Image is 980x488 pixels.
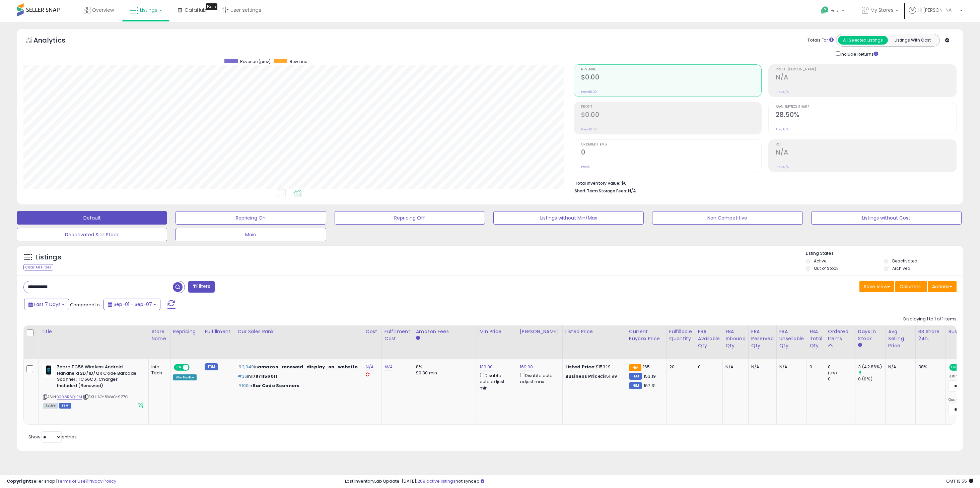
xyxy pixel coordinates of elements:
span: amazon_renewed_display_on_website [258,364,358,370]
span: Help [831,8,840,13]
small: Days In Stock. [858,342,862,348]
h2: 28.50% [776,111,956,120]
div: 3 (42.86%) [858,364,885,370]
span: ROI [776,143,956,146]
a: 139.00 [480,364,493,370]
div: Fulfillable Quantity [669,328,692,342]
b: Total Inventory Value: [575,180,620,186]
div: Info-Tech [151,364,165,376]
button: Default [17,211,167,225]
small: Amazon Fees. [416,335,420,341]
div: Listed Price [565,328,623,335]
a: Hi [PERSON_NAME] [909,7,963,22]
a: 169.00 [520,364,533,370]
button: Filters [188,281,214,293]
div: Cur Sales Rank [238,328,360,335]
span: #2,049 [238,364,254,370]
span: Show: entries [28,434,77,440]
span: Compared to: [70,302,101,308]
div: FBA inbound Qty [725,328,746,349]
label: Archived [892,265,910,271]
p: Listing States: [806,250,963,257]
div: Displaying 1 to 1 of 1 items [903,316,957,322]
span: | SKU: AO-5WAC-9Z7G [83,394,128,400]
span: Bar Code Scanners [253,382,300,389]
button: Save View [859,281,894,292]
span: 17871156011 [251,373,277,379]
a: N/A [366,364,374,370]
div: Clear All Filters [23,264,53,270]
span: 167.31 [644,382,655,389]
span: N/A [628,188,636,194]
button: Sep-01 - Sep-07 [103,299,160,310]
button: Main [176,228,326,241]
div: Title [41,328,146,335]
p: in [238,364,358,370]
div: BB Share 24h. [918,328,943,342]
div: $153.19 [565,364,621,370]
div: 0 [828,364,855,370]
span: Revenue [581,68,762,71]
b: Listed Price: [565,364,596,370]
span: Sep-01 - Sep-07 [114,301,152,308]
span: Listings [140,7,157,13]
button: Non Competitive [652,211,802,225]
small: Prev: N/A [776,127,789,131]
div: Store Name [151,328,167,342]
div: 38% [918,364,940,370]
h2: N/A [776,73,956,82]
button: Deactivated & In Stock [17,228,167,241]
button: Repricing Off [335,211,485,225]
div: Disable auto adjust min [480,372,512,391]
a: B098R6QLPM [57,394,82,400]
small: Prev: $0.00 [581,90,597,94]
div: [PERSON_NAME] [520,328,560,335]
label: Out of Stock [814,265,838,271]
span: Ordered Items [581,143,762,146]
h2: $0.00 [581,111,762,120]
button: Listings without Min/Max [493,211,644,225]
span: Last 7 Days [34,301,61,308]
small: FBM [629,382,642,389]
button: Listings With Cost [888,36,937,45]
button: Actions [928,281,957,292]
small: Prev: 0 [581,165,590,169]
h2: N/A [776,148,956,158]
span: Avg. Buybox Share [776,105,956,109]
div: FBA Unsellable Qty [779,328,804,349]
span: Overview [92,7,114,13]
div: Current Buybox Price [629,328,663,342]
span: FBM [59,403,71,409]
button: All Selected Listings [838,36,888,45]
div: $0.30 min [416,370,472,376]
a: Help [816,1,851,22]
small: Prev: N/A [776,90,789,94]
small: FBM [629,373,642,380]
a: N/A [384,364,393,370]
span: ON [950,365,958,370]
h5: Analytics [33,36,78,47]
button: Columns [895,281,927,292]
span: 153.19 [644,373,656,379]
li: $0 [575,179,952,187]
div: Min Price [480,328,514,335]
span: ON [174,365,183,370]
b: Zebra TC56 Wireless Android Handheld 2D/1D/QR Code Barcode Scanner, TC56CJ, Charger Included (Ren... [57,364,138,390]
div: 8% [416,364,472,370]
div: $151.99 [565,373,621,379]
small: FBM [205,363,218,370]
div: N/A [779,364,802,370]
div: 0 [698,364,717,370]
div: Days In Stock [858,328,883,342]
span: Revenue (prev) [240,59,271,64]
span: DataHub [185,7,206,13]
div: 0 [828,376,855,382]
div: FBA Reserved Qty [751,328,774,349]
div: N/A [888,364,910,370]
div: N/A [751,364,771,370]
span: Revenue [290,59,307,64]
span: Profit [581,105,762,109]
h2: 0 [581,148,762,158]
div: Win BuyBox [173,374,197,380]
div: Ordered Items [828,328,852,342]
